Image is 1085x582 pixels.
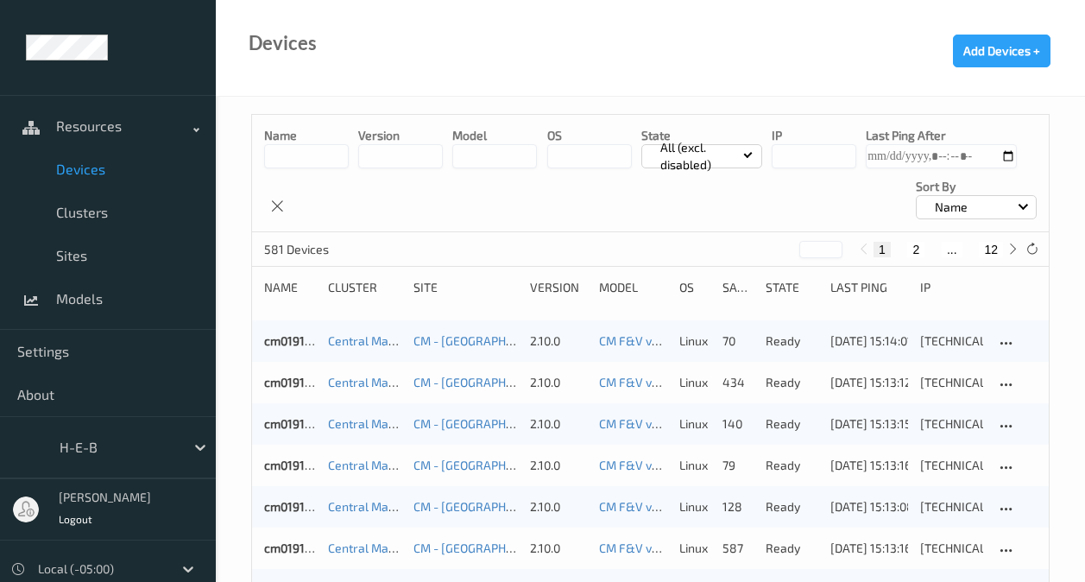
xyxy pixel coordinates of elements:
[766,415,817,433] p: ready
[547,127,632,144] p: OS
[920,332,982,350] div: [TECHNICAL_ID]
[772,127,856,144] p: IP
[264,458,354,472] a: cm0191bizedg14
[766,540,817,557] p: ready
[920,498,982,516] div: [TECHNICAL_ID]
[830,415,909,433] div: [DATE] 15:13:15
[907,242,924,257] button: 2
[328,279,401,296] div: Cluster
[874,242,891,257] button: 1
[413,541,554,555] a: CM - [GEOGRAPHIC_DATA]
[920,415,982,433] div: [TECHNICAL_ID]
[530,457,587,474] div: 2.10.0
[679,415,710,433] p: linux
[264,279,316,296] div: Name
[328,458,438,472] a: Central Market Trial
[530,374,587,391] div: 2.10.0
[413,416,554,431] a: CM - [GEOGRAPHIC_DATA]
[830,332,909,350] div: [DATE] 15:14:01
[722,279,754,296] div: Samples
[530,279,587,296] div: version
[599,375,798,389] a: CM F&V v3.2 [DATE] 20:30 Auto Save
[722,540,754,557] div: 587
[264,333,351,348] a: cm0191bizedg11
[264,499,353,514] a: cm0191bizedg15
[328,333,438,348] a: Central Market Trial
[722,498,754,516] div: 128
[920,540,982,557] div: [TECHNICAL_ID]
[766,374,817,391] p: ready
[830,457,909,474] div: [DATE] 15:13:16
[599,541,798,555] a: CM F&V v3.2 [DATE] 20:30 Auto Save
[722,415,754,433] div: 140
[413,458,554,472] a: CM - [GEOGRAPHIC_DATA]
[264,241,394,258] p: 581 Devices
[866,127,1017,144] p: Last Ping After
[920,457,982,474] div: [TECHNICAL_ID]
[358,127,443,144] p: version
[264,127,349,144] p: Name
[830,279,909,296] div: Last Ping
[599,279,667,296] div: Model
[679,540,710,557] p: linux
[766,457,817,474] p: ready
[766,279,817,296] div: State
[452,127,537,144] p: model
[413,499,554,514] a: CM - [GEOGRAPHIC_DATA]
[413,279,518,296] div: Site
[830,498,909,516] div: [DATE] 15:13:08
[679,374,710,391] p: linux
[599,333,798,348] a: CM F&V v3.2 [DATE] 20:30 Auto Save
[679,279,710,296] div: OS
[920,374,982,391] div: [TECHNICAL_ID]
[530,540,587,557] div: 2.10.0
[942,242,962,257] button: ...
[413,333,554,348] a: CM - [GEOGRAPHIC_DATA]
[722,332,754,350] div: 70
[679,498,710,516] p: linux
[413,375,554,389] a: CM - [GEOGRAPHIC_DATA]
[920,279,982,296] div: ip
[830,540,909,557] div: [DATE] 15:13:16
[328,375,438,389] a: Central Market Trial
[722,374,754,391] div: 434
[264,416,353,431] a: cm0191bizedg13
[679,457,710,474] p: linux
[641,127,762,144] p: State
[264,375,353,389] a: cm0191bizedg12
[953,35,1050,67] button: Add Devices +
[249,35,317,52] div: Devices
[679,332,710,350] p: linux
[328,416,438,431] a: Central Market Trial
[264,541,353,555] a: cm0191bizedg16
[766,498,817,516] p: ready
[722,457,754,474] div: 79
[530,415,587,433] div: 2.10.0
[328,541,438,555] a: Central Market Trial
[599,499,798,514] a: CM F&V v3.2 [DATE] 20:30 Auto Save
[328,499,438,514] a: Central Market Trial
[830,374,909,391] div: [DATE] 15:13:12
[766,332,817,350] p: ready
[530,498,587,516] div: 2.10.0
[599,458,798,472] a: CM F&V v3.2 [DATE] 20:30 Auto Save
[654,139,744,174] p: All (excl. disabled)
[599,416,798,431] a: CM F&V v3.2 [DATE] 20:30 Auto Save
[916,178,1037,195] p: Sort by
[979,242,1003,257] button: 12
[530,332,587,350] div: 2.10.0
[929,199,974,216] p: Name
